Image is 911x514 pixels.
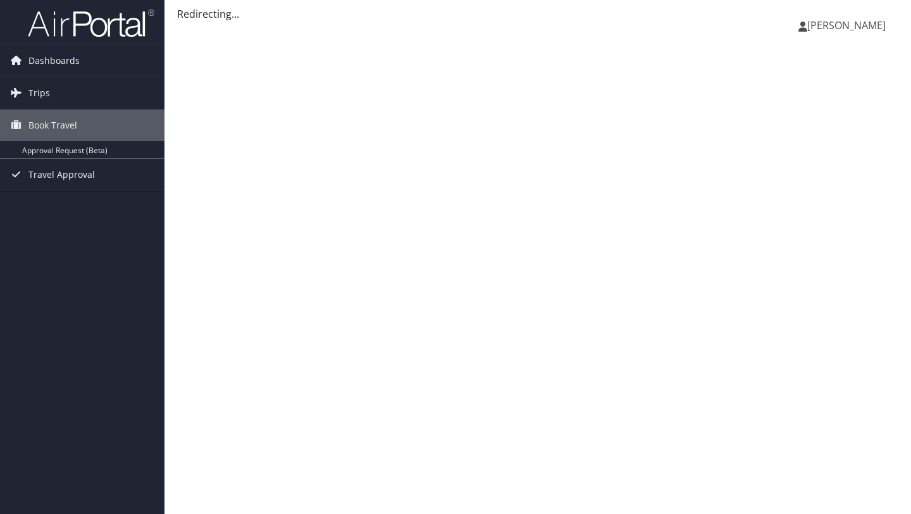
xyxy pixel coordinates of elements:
a: [PERSON_NAME] [798,6,898,44]
span: [PERSON_NAME] [807,18,886,32]
img: airportal-logo.png [28,8,154,38]
span: Travel Approval [28,159,95,191]
span: Book Travel [28,110,77,141]
span: Trips [28,77,50,109]
span: Dashboards [28,45,80,77]
div: Redirecting... [177,6,898,22]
